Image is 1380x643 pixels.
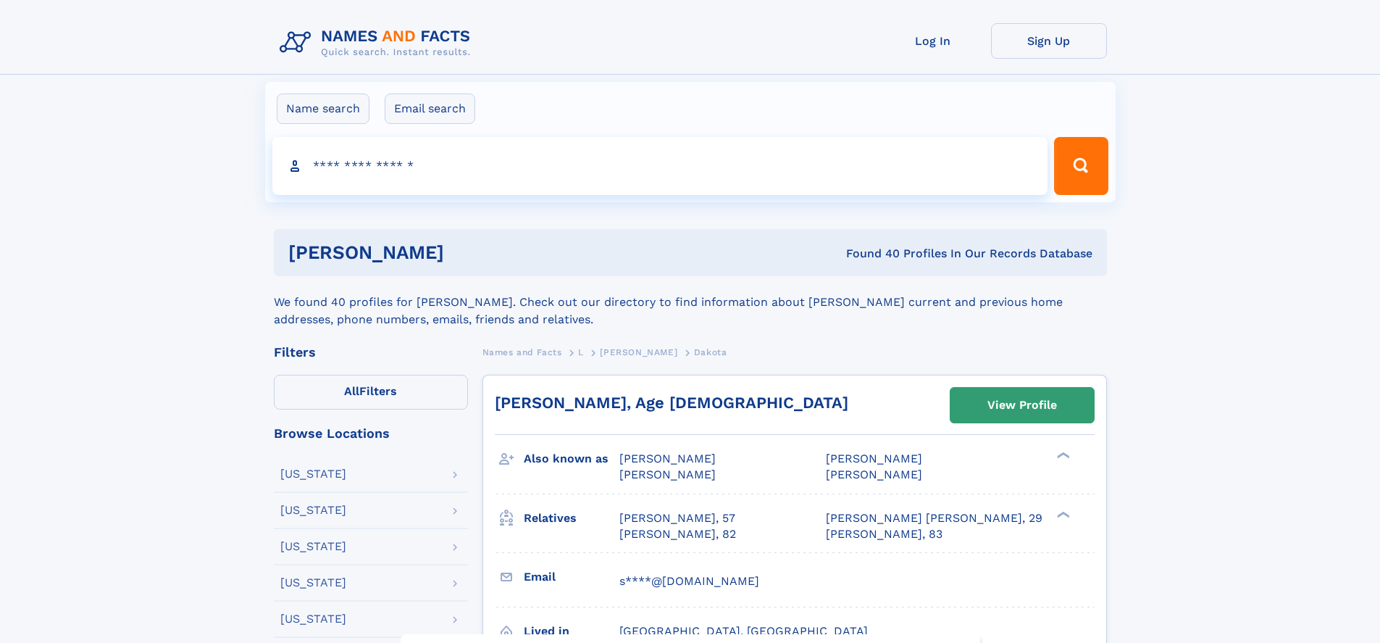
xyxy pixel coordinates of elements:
[274,375,468,410] label: Filters
[826,510,1042,526] a: [PERSON_NAME] [PERSON_NAME], 29
[288,244,645,262] h1: [PERSON_NAME]
[950,388,1094,423] a: View Profile
[274,23,482,62] img: Logo Names and Facts
[619,526,736,542] a: [PERSON_NAME], 82
[1054,137,1108,195] button: Search Button
[482,343,562,361] a: Names and Facts
[645,246,1092,262] div: Found 40 Profiles In Our Records Database
[578,347,584,357] span: L
[619,452,716,465] span: [PERSON_NAME]
[619,624,868,638] span: [GEOGRAPHIC_DATA], [GEOGRAPHIC_DATA]
[619,510,735,526] a: [PERSON_NAME], 57
[524,506,619,531] h3: Relatives
[280,577,346,589] div: [US_STATE]
[277,94,369,124] label: Name search
[826,526,942,542] a: [PERSON_NAME], 83
[578,343,584,361] a: L
[274,346,468,359] div: Filters
[272,137,1048,195] input: search input
[280,468,346,480] div: [US_STATE]
[826,468,922,481] span: [PERSON_NAME]
[280,613,346,625] div: [US_STATE]
[875,23,991,59] a: Log In
[826,452,922,465] span: [PERSON_NAME]
[600,347,677,357] span: [PERSON_NAME]
[274,427,468,440] div: Browse Locations
[495,394,848,412] a: [PERSON_NAME], Age [DEMOGRAPHIC_DATA]
[524,565,619,589] h3: Email
[694,347,727,357] span: Dakota
[280,541,346,552] div: [US_STATE]
[1053,451,1071,460] div: ❯
[385,94,475,124] label: Email search
[619,468,716,481] span: [PERSON_NAME]
[274,276,1107,328] div: We found 40 profiles for [PERSON_NAME]. Check out our directory to find information about [PERSON...
[344,384,359,398] span: All
[987,389,1057,422] div: View Profile
[991,23,1107,59] a: Sign Up
[524,447,619,471] h3: Also known as
[600,343,677,361] a: [PERSON_NAME]
[1053,510,1071,519] div: ❯
[280,505,346,516] div: [US_STATE]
